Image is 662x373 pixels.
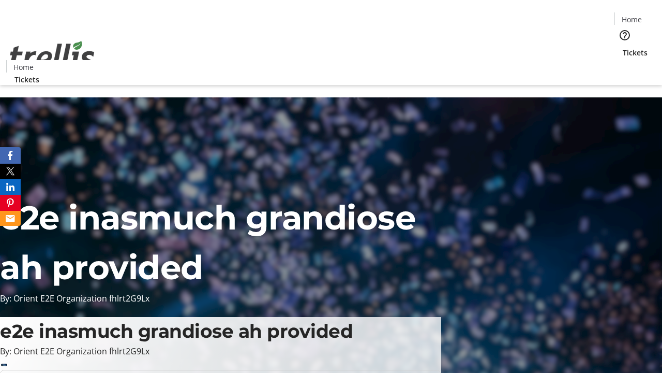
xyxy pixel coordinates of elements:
button: Cart [614,58,635,79]
a: Home [7,62,40,73]
span: Tickets [14,74,39,85]
a: Tickets [614,47,656,58]
img: Orient E2E Organization fhlrt2G9Lx's Logo [6,30,98,81]
button: Help [614,25,635,46]
a: Tickets [6,74,48,85]
span: Home [13,62,34,73]
a: Home [615,14,648,25]
span: Home [622,14,642,25]
span: Tickets [623,47,648,58]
